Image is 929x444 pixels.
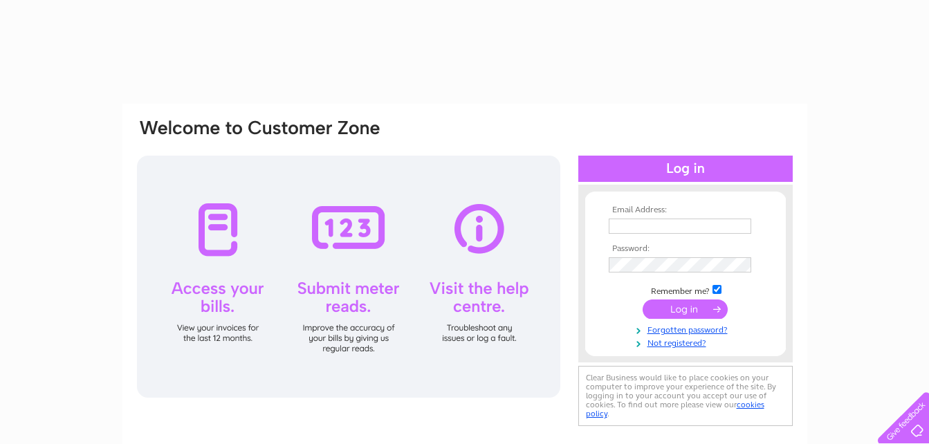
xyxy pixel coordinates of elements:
[609,322,766,335] a: Forgotten password?
[605,205,766,215] th: Email Address:
[605,244,766,254] th: Password:
[643,299,728,319] input: Submit
[586,400,764,418] a: cookies policy
[578,366,793,426] div: Clear Business would like to place cookies on your computer to improve your experience of the sit...
[605,283,766,297] td: Remember me?
[609,335,766,349] a: Not registered?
